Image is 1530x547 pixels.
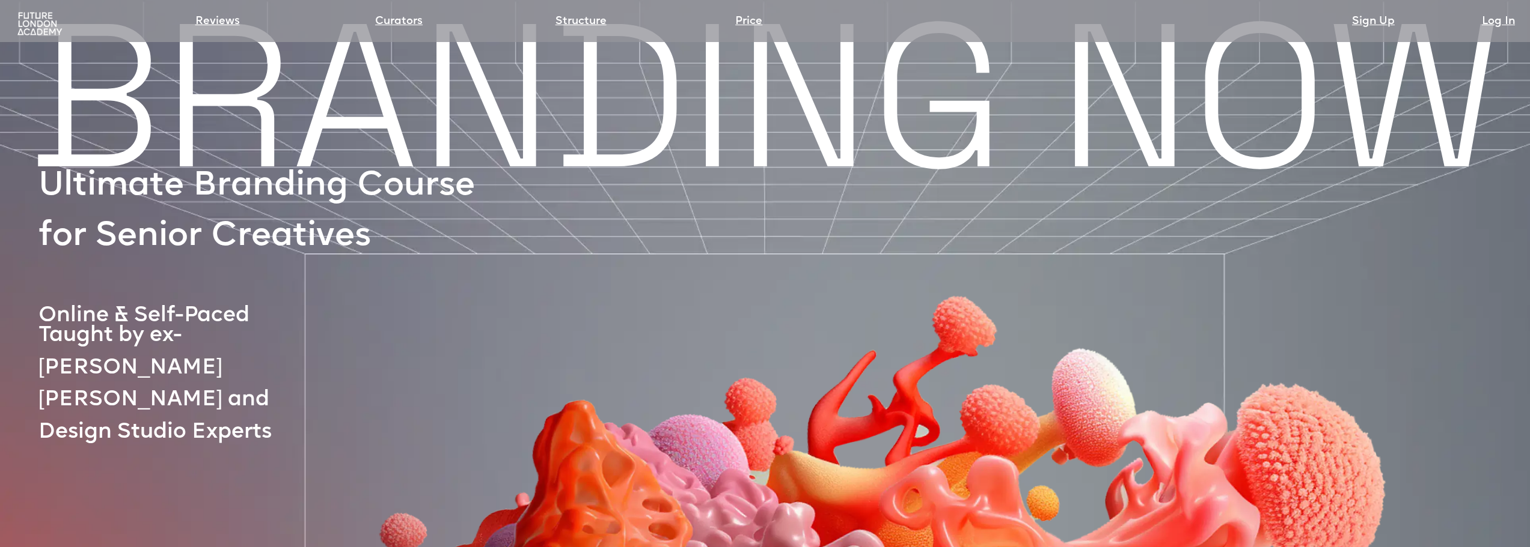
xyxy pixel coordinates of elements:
[735,13,762,30] a: Price
[38,320,344,449] p: Taught by ex-[PERSON_NAME] [PERSON_NAME] and Design Studio Experts
[195,13,240,30] a: Reviews
[555,13,607,30] a: Structure
[38,162,498,262] p: Ultimate Branding Course for Senior Creatives
[375,13,423,30] a: Curators
[1352,13,1395,30] a: Sign Up
[1482,13,1515,30] a: Log In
